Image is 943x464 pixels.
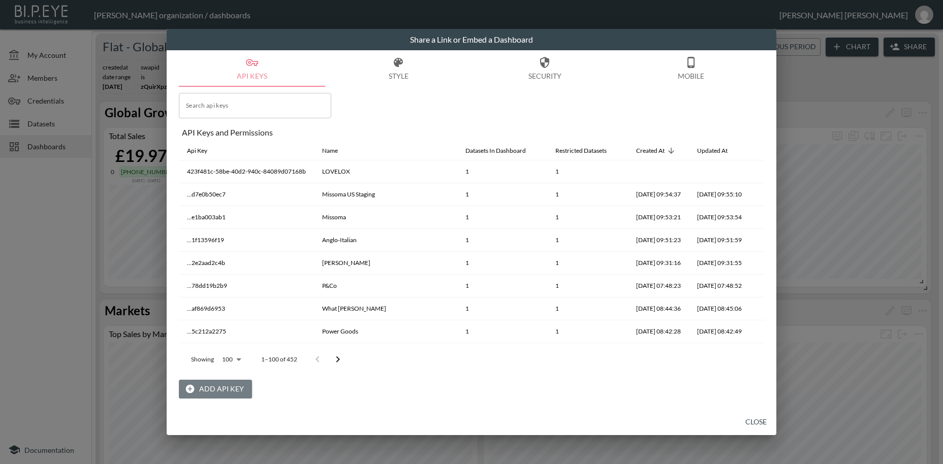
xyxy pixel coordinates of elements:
th: Natalino [314,252,457,275]
span: Datasets In Dashboard [465,145,539,157]
button: more [758,209,774,225]
p: 1–100 of 452 [261,355,297,363]
th: 1 [457,229,547,252]
th: 1 [457,320,547,343]
th: 1 [457,160,547,183]
th: 1 [547,160,628,183]
span: Name [322,145,351,157]
button: Security [471,50,618,87]
th: P&Co [314,275,457,297]
th: {"key":null,"ref":null,"props":{"row":{"id":"b8488f37-7431-4ce3-a0b6-aba88ea34b3a","apiKey":"...d... [750,183,782,206]
span: Created At [636,145,678,157]
th: {"key":null,"ref":null,"props":{"row":{"id":"f48ee6c3-5fee-4cc0-9153-b3d6632741f4","apiKey":"...e... [750,206,782,229]
th: 1 [547,297,628,320]
div: Created At [636,145,665,157]
th: 2025-08-18, 08:42:49 [689,320,750,343]
th: 2025-08-19, 07:48:52 [689,275,750,297]
th: SHARP Knife Shop [314,343,457,366]
th: ...78dd19b2b9 [179,275,314,297]
th: {"key":null,"ref":null,"props":{"row":{"id":"71427223-d89e-482b-9c96-4e1b0097363d","apiKey":"...1... [750,229,782,252]
th: 2025-08-19, 09:53:21 [628,206,689,229]
th: 2025-08-19, 09:55:10 [689,183,750,206]
button: more [758,232,774,248]
div: Updated At [697,145,728,157]
span: Restricted Datasets [555,145,620,157]
th: 1 [547,183,628,206]
th: 1 [457,297,547,320]
th: ...2e2aad2c4b [179,252,314,275]
button: more [758,186,774,203]
button: Add API Key [179,380,252,399]
th: LOVELOX [314,160,457,183]
h2: Share a Link or Embed a Dashboard [167,29,776,50]
button: more [758,323,774,340]
button: Mobile [618,50,764,87]
th: ...d7e0b50ec7 [179,183,314,206]
button: Style [325,50,471,87]
button: more [758,301,774,317]
th: ...1f13596f19 [179,229,314,252]
p: Showing [191,355,214,363]
button: more [758,278,774,294]
div: Restricted Datasets [555,145,607,157]
span: Updated At [697,145,741,157]
th: Anglo-Italian [314,229,457,252]
th: 1 [457,183,547,206]
div: Name [322,145,338,157]
th: {"key":null,"ref":null,"props":{"row":{"id":"a79d0df9-dd09-4f10-91eb-0a906807e160","apiKey":"...e... [750,343,782,366]
th: 1 [547,252,628,275]
th: 2025-08-14, 09:18:38 [689,343,750,366]
th: ...ef8feb4f53 [179,343,314,366]
th: 1 [457,206,547,229]
th: 1 [547,320,628,343]
button: API Keys [179,50,325,87]
th: 423f481c-58be-40d2-940c-84089d07168b [179,160,314,183]
th: {"key":null,"ref":null,"props":{"row":{"id":"439e6959-55f1-4e76-9fc1-607afeee4c40","apiKey":"...5... [750,320,782,343]
th: Power Goods [314,320,457,343]
div: 100 [218,353,245,366]
th: 1 [547,275,628,297]
th: Missoma US Staging [314,183,457,206]
th: 1 [547,229,628,252]
th: 2025-08-19, 09:31:16 [628,252,689,275]
th: 1 [457,343,547,366]
th: ...af869d6953 [179,297,314,320]
button: Close [740,413,772,432]
div: Api Key [187,145,207,157]
button: more [758,163,774,180]
th: ...5c212a2275 [179,320,314,343]
th: 2025-08-18, 08:42:28 [628,320,689,343]
th: 1 [457,252,547,275]
th: 2025-08-18, 08:44:36 [628,297,689,320]
th: {"key":null,"ref":null,"props":{"row":{"id":"32c5b9d9-563c-4dda-8084-2eee049fd212","apiKey":"...2... [750,252,782,275]
th: 1 [457,275,547,297]
div: API Keys and Permissions [182,127,764,137]
th: ...e1ba003ab1 [179,206,314,229]
th: 2025-08-19, 09:54:37 [628,183,689,206]
th: 2025-08-19, 09:53:54 [689,206,750,229]
th: {"key":null,"ref":null,"props":{"row":{"id":"47750311-6a34-485f-bedc-010ccc6a6afe","apiKey":"...a... [750,297,782,320]
th: 2025-08-19, 09:51:59 [689,229,750,252]
th: 2025-08-19, 09:31:55 [689,252,750,275]
button: Go to next page [328,349,348,370]
th: 1 [547,343,628,366]
th: {"key":null,"ref":null,"props":{"row":{"id":"5898f976-82dd-44a6-92e3-a25cc92b8f3d","apiKey":"...7... [750,275,782,297]
div: Datasets In Dashboard [465,145,526,157]
span: Api Key [187,145,221,157]
th: 2025-08-18, 08:45:06 [689,297,750,320]
th: 2025-08-19, 09:51:23 [628,229,689,252]
th: {"key":null,"ref":null,"props":{"row":{"id":"d2340240-a759-4db2-9b90-e3ed296a7592","apiKey":"423f... [750,160,782,183]
th: Missoma [314,206,457,229]
button: more [758,255,774,271]
th: 2025-08-14, 09:17:59 [628,343,689,366]
th: What Katie Did [314,297,457,320]
th: 2025-08-19, 07:48:23 [628,275,689,297]
th: 1 [547,206,628,229]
